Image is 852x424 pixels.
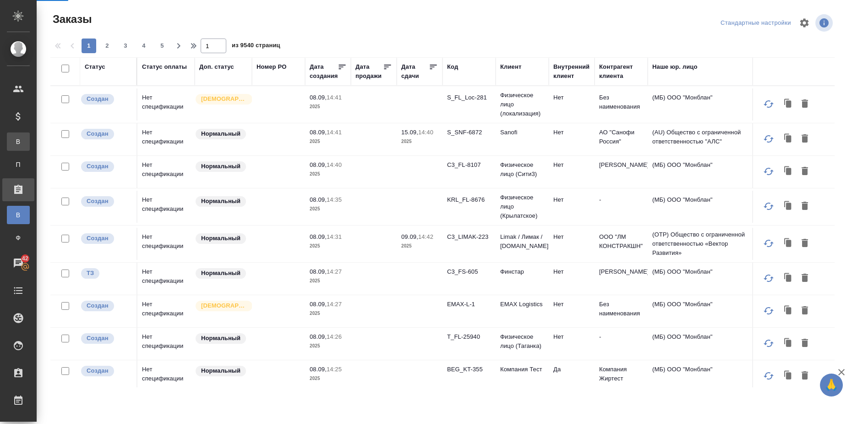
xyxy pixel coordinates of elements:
[648,360,758,392] td: (МБ) ООО "Монблан"
[553,93,590,102] p: Нет
[257,62,286,72] div: Номер PO
[401,233,418,240] p: 09.09,
[820,374,843,396] button: 🙏
[780,335,797,352] button: Клонировать
[553,300,590,309] p: Нет
[80,300,132,312] div: Выставляется автоматически при создании заказа
[327,161,342,168] p: 14:40
[195,160,247,173] div: Статус по умолчанию для стандартных заказов
[447,160,491,170] p: C3_FL-8107
[599,267,643,276] p: [PERSON_NAME]
[137,295,195,327] td: Нет спецификации
[137,41,151,50] span: 4
[355,62,383,81] div: Дата продажи
[447,267,491,276] p: C3_FS-605
[797,367,813,385] button: Удалить
[201,197,240,206] p: Нормальный
[758,195,780,217] button: Обновить
[201,129,240,138] p: Нормальный
[648,88,758,121] td: (МБ) ООО "Монблан"
[500,332,544,351] p: Физическое лицо (Таганка)
[7,229,30,247] a: Ф
[553,62,590,81] div: Внутренний клиент
[80,332,132,345] div: Выставляется автоматически при создании заказа
[80,128,132,140] div: Выставляется автоматически при создании заказа
[401,137,438,146] p: 2025
[758,300,780,322] button: Обновить
[599,128,643,146] p: АО "Санофи Россия"
[327,333,342,340] p: 14:26
[137,39,151,53] button: 4
[500,267,544,276] p: Финстар
[758,160,780,182] button: Обновить
[310,102,346,111] p: 2025
[201,301,247,310] p: [DEMOGRAPHIC_DATA]
[118,39,133,53] button: 3
[758,365,780,387] button: Обновить
[500,91,544,118] p: Физическое лицо (локализация)
[310,94,327,101] p: 08.09,
[327,129,342,136] p: 14:41
[797,270,813,287] button: Удалить
[87,334,109,343] p: Создан
[797,163,813,180] button: Удалить
[201,366,240,375] p: Нормальный
[553,232,590,242] p: Нет
[310,161,327,168] p: 08.09,
[327,301,342,308] p: 14:27
[310,374,346,383] p: 2025
[648,328,758,360] td: (МБ) ООО "Монблан"
[758,232,780,254] button: Обновить
[310,276,346,286] p: 2025
[80,365,132,377] div: Выставляется автоматически при создании заказа
[87,234,109,243] p: Создан
[80,93,132,105] div: Выставляется автоматически при создании заказа
[797,95,813,113] button: Удалить
[137,328,195,360] td: Нет спецификации
[137,123,195,155] td: Нет спецификации
[199,62,234,72] div: Доп. статус
[80,160,132,173] div: Выставляется автоматически при создании заказа
[599,160,643,170] p: [PERSON_NAME]
[195,232,247,245] div: Статус по умолчанию для стандартных заказов
[780,270,797,287] button: Клонировать
[780,367,797,385] button: Клонировать
[11,160,25,169] span: П
[500,232,544,251] p: Limak / Лимак / [DOMAIN_NAME]
[195,365,247,377] div: Статус по умолчанию для стандартных заказов
[195,300,247,312] div: Выставляется автоматически для первых 3 заказов нового контактного лица. Особое внимание
[553,160,590,170] p: Нет
[418,233,433,240] p: 14:42
[447,332,491,341] p: T_FL-25940
[797,198,813,215] button: Удалить
[80,232,132,245] div: Выставляется автоматически при создании заказа
[87,269,94,278] p: ТЗ
[401,242,438,251] p: 2025
[327,233,342,240] p: 14:31
[780,235,797,252] button: Клонировать
[310,366,327,373] p: 08.09,
[327,366,342,373] p: 14:25
[553,365,590,374] p: Да
[599,365,643,383] p: Компания Жиртест
[553,267,590,276] p: Нет
[87,162,109,171] p: Создан
[447,300,491,309] p: EMAX-L-1
[100,39,115,53] button: 2
[80,267,132,280] div: Выставляет КМ при отправке заказа на расчет верстке (для тикета) или для уточнения сроков на прои...
[447,62,458,72] div: Код
[500,193,544,220] p: Физическое лицо (Крылатское)
[137,88,195,121] td: Нет спецификации
[648,191,758,223] td: (МБ) ООО "Монблан"
[310,242,346,251] p: 2025
[310,62,338,81] div: Дата создания
[16,254,34,263] span: 42
[648,226,758,262] td: (OTP) Общество с ограниченной ответственностью «Вектор Развития»
[758,267,780,289] button: Обновить
[201,94,247,104] p: [DEMOGRAPHIC_DATA]
[195,195,247,208] div: Статус по умолчанию для стандартных заказов
[310,233,327,240] p: 08.09,
[401,62,429,81] div: Дата сдачи
[87,366,109,375] p: Создан
[310,333,327,340] p: 08.09,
